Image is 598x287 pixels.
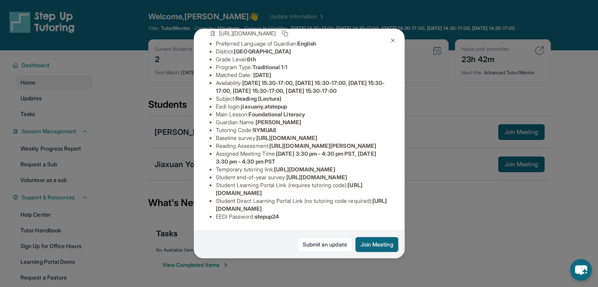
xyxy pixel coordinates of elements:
[256,119,302,125] span: [PERSON_NAME]
[216,142,389,150] li: Reading Assessment :
[280,29,290,38] button: Copy link
[355,237,398,252] button: Join Meeting
[253,127,276,133] span: 9YMUA8
[216,71,389,79] li: Matched Date:
[247,56,256,63] span: 6th
[297,40,316,47] span: English
[269,142,376,149] span: [URL][DOMAIN_NAME][PERSON_NAME]
[216,103,389,110] li: Eedi login :
[216,79,385,94] span: [DATE] 15:30-17:00, [DATE] 15:30-17:00, [DATE] 15:30-17:00, [DATE] 15:30-17:00, [DATE] 15:30-17:00
[216,213,389,221] li: EEDI Password :
[216,150,376,165] span: [DATE] 3:30 pm - 4:30 pm PST, [DATE] 3:30 pm - 4:30 pm PST
[255,213,279,220] span: stepup24
[236,95,282,102] span: Reading (Lectura)
[216,40,389,48] li: Preferred Language of Guardian:
[216,150,389,166] li: Assigned Meeting Time :
[216,79,389,95] li: Availability:
[256,134,317,141] span: [URL][DOMAIN_NAME]
[570,259,592,281] button: chat-button
[216,126,389,134] li: Tutoring Code :
[216,181,389,197] li: Student Learning Portal Link (requires tutoring code) :
[241,103,287,110] span: jiaxuany.atstepup
[216,197,389,213] li: Student Direct Learning Portal Link (no tutoring code required) :
[216,48,389,55] li: District:
[286,174,347,180] span: [URL][DOMAIN_NAME]
[216,173,389,181] li: Student end-of-year survey :
[390,37,396,44] img: Close Icon
[219,29,276,37] span: [URL][DOMAIN_NAME]
[248,111,305,118] span: Foundational Literacy
[216,95,389,103] li: Subject :
[216,166,389,173] li: Temporary tutoring link :
[216,134,389,142] li: Baseline survey :
[216,118,389,126] li: Guardian Name :
[298,237,352,252] a: Submit an update
[216,110,389,118] li: Main Lesson :
[234,48,291,55] span: [GEOGRAPHIC_DATA]
[216,63,389,71] li: Program Type:
[216,55,389,63] li: Grade Level:
[253,72,271,78] span: [DATE]
[252,64,287,70] span: Traditional 1:1
[274,166,335,173] span: [URL][DOMAIN_NAME]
